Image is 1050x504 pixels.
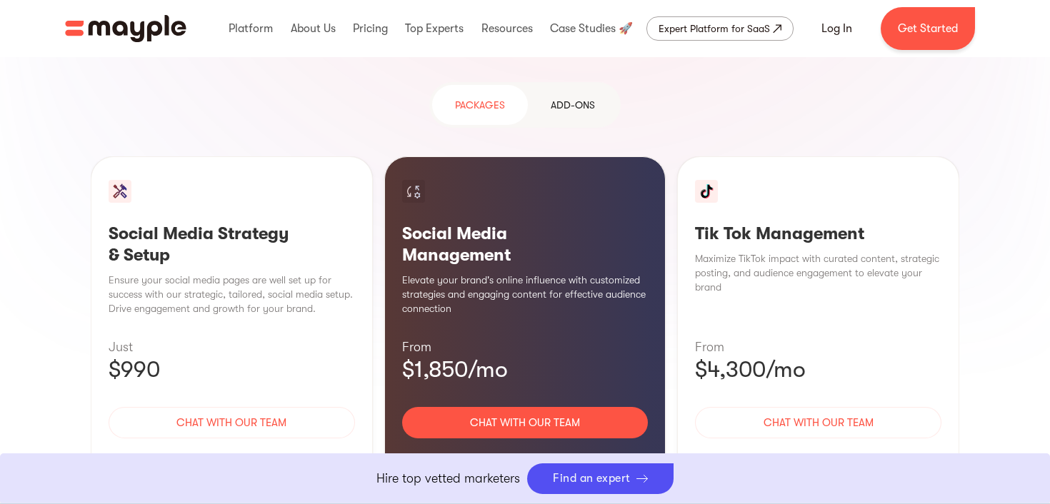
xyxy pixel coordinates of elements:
[553,472,631,485] div: Find an expert
[695,356,941,384] p: $4,300/mo
[401,6,467,51] div: Top Experts
[225,6,276,51] div: Platform
[109,223,355,266] h3: Social Media Strategy & Setup
[402,273,649,316] p: Elevate your brand's online influence with customized strategies and engaging content for effecti...
[402,450,649,480] div: Learn More
[695,338,941,356] p: From
[551,96,595,114] div: Add-ons
[109,450,355,480] div: Learn More
[659,20,770,37] div: Expert Platform for SaaS
[402,407,649,438] a: Chat with our team
[402,223,649,266] h3: Social Media Management
[455,96,505,114] div: PAckages
[109,338,355,356] p: Just
[376,469,520,488] p: Hire top vetted marketers
[402,356,649,384] p: $1,850/mo
[402,338,649,356] p: From
[349,6,391,51] div: Pricing
[65,15,186,42] img: Mayple logo
[793,338,1050,504] iframe: Chat Widget
[65,15,186,42] a: home
[804,11,869,46] a: Log In
[646,16,794,41] a: Expert Platform for SaaS
[109,356,355,384] p: $990
[695,223,941,244] h3: Tik Tok Management
[695,407,941,438] a: Chat with our team
[287,6,339,51] div: About Us
[881,7,975,50] a: Get Started
[109,407,355,438] a: Chat with our team
[478,6,536,51] div: Resources
[695,251,941,294] p: Maximize TikTok impact with curated content, strategic posting, and audience engagement to elevat...
[109,273,355,316] p: Ensure your social media pages are well set up for success with our strategic, tailored, social m...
